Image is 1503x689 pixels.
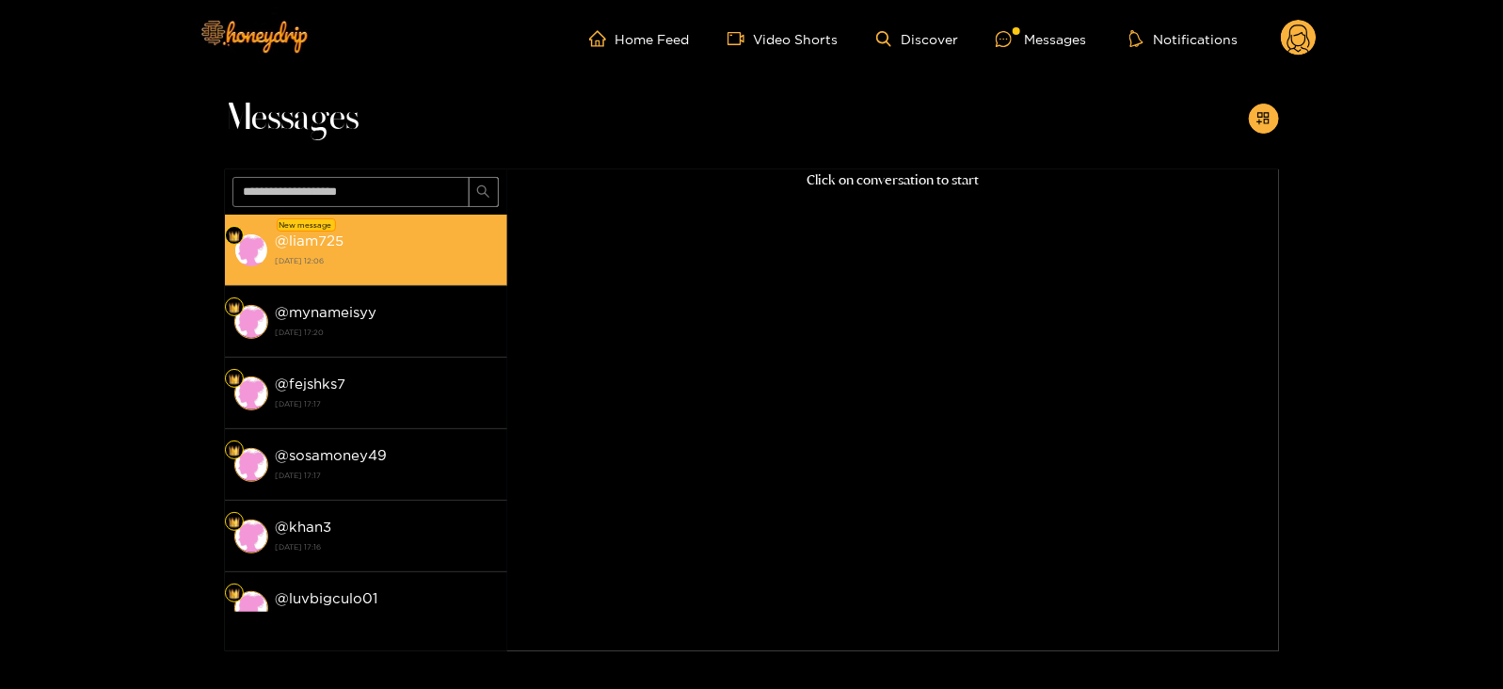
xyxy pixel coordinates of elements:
img: conversation [234,305,268,339]
strong: [DATE] 17:16 [276,538,498,555]
img: conversation [234,377,268,410]
img: conversation [234,520,268,553]
img: conversation [234,448,268,482]
strong: @ sosamoney49 [276,447,388,463]
button: appstore-add [1249,104,1279,134]
a: Discover [876,31,958,47]
span: home [589,30,616,47]
img: Fan Level [229,374,240,385]
img: Fan Level [229,445,240,457]
button: search [469,177,499,207]
span: appstore-add [1256,111,1271,127]
span: video-camera [728,30,754,47]
p: Click on conversation to start [507,169,1279,191]
strong: @ mynameisyy [276,304,377,320]
span: Messages [225,96,360,141]
strong: [DATE] 12:06 [276,252,498,269]
img: Fan Level [229,517,240,528]
img: conversation [234,233,268,267]
strong: @ khan3 [276,519,332,535]
a: Video Shorts [728,30,839,47]
div: New message [277,218,336,232]
img: Fan Level [229,588,240,600]
strong: [DATE] 17:20 [276,324,498,341]
strong: [DATE] 17:17 [276,395,498,412]
button: Notifications [1124,29,1243,48]
strong: @ liam725 [276,232,344,248]
img: conversation [234,591,268,625]
img: Fan Level [229,231,240,242]
strong: [DATE] 17:17 [276,467,498,484]
strong: @ luvbigculo01 [276,590,378,606]
strong: @ fejshks7 [276,376,346,392]
a: Home Feed [589,30,690,47]
span: search [476,184,490,200]
img: Fan Level [229,302,240,313]
div: Messages [996,28,1086,50]
strong: [DATE] 17:16 [276,610,498,627]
